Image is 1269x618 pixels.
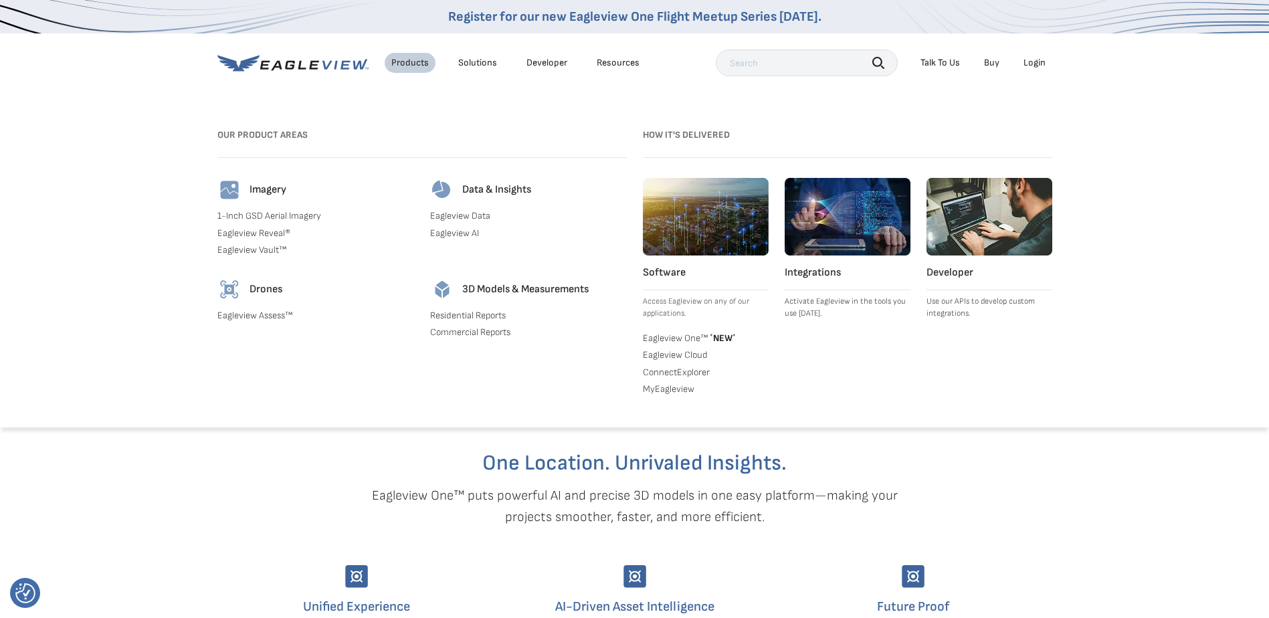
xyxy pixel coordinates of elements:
h4: Developer [926,266,1052,280]
img: imagery-icon.svg [217,178,241,202]
a: 1-Inch GSD Aerial Imagery [217,210,414,222]
h4: 3D Models & Measurements [462,283,589,296]
h4: Unified Experience [227,596,486,617]
h4: Integrations [785,266,910,280]
a: Residential Reports [430,310,627,322]
img: 3d-models-icon.svg [430,278,454,302]
div: Talk To Us [920,57,960,69]
h3: How it's Delivered [643,124,1052,146]
span: NEW [708,332,736,344]
img: data-icon.svg [430,178,454,202]
a: Eagleview One™ *NEW* [643,330,769,344]
a: Eagleview AI [430,227,627,239]
h4: AI-Driven Asset Intelligence [506,596,764,617]
h2: One Location. Unrivaled Insights. [227,453,1042,474]
a: Eagleview Vault™ [217,244,414,256]
p: Use our APIs to develop custom integrations. [926,296,1052,320]
img: Revisit consent button [15,583,35,603]
img: Group-9744.svg [902,565,924,588]
img: developer.webp [926,178,1052,255]
h4: Future Proof [784,596,1042,617]
img: software.webp [643,178,769,255]
button: Consent Preferences [15,583,35,603]
div: Solutions [458,57,497,69]
img: Group-9744.svg [345,565,368,588]
a: MyEagleview [643,383,769,395]
a: Integrations Activate Eagleview in the tools you use [DATE]. [785,178,910,320]
a: Developer [526,57,567,69]
a: Eagleview Cloud [643,349,769,361]
p: Access Eagleview on any of our applications. [643,296,769,320]
h4: Data & Insights [462,183,531,197]
a: ConnectExplorer [643,367,769,379]
input: Search [716,49,898,76]
div: Resources [597,57,640,69]
a: Eagleview Assess™ [217,310,414,322]
a: Eagleview Data [430,210,627,222]
h4: Imagery [250,183,286,197]
a: Developer Use our APIs to develop custom integrations. [926,178,1052,320]
div: Login [1023,57,1046,69]
img: Group-9744.svg [623,565,646,588]
div: Products [391,57,429,69]
img: drones-icon.svg [217,278,241,302]
h3: Our Product Areas [217,124,627,146]
h4: Drones [250,283,282,296]
p: Activate Eagleview in the tools you use [DATE]. [785,296,910,320]
h4: Software [643,266,769,280]
a: Buy [984,57,999,69]
img: integrations.webp [785,178,910,255]
a: Eagleview Reveal® [217,227,414,239]
p: Eagleview One™ puts powerful AI and precise 3D models in one easy platform—making your projects s... [349,485,921,528]
a: Register for our new Eagleview One Flight Meetup Series [DATE]. [448,9,821,25]
a: Commercial Reports [430,326,627,338]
